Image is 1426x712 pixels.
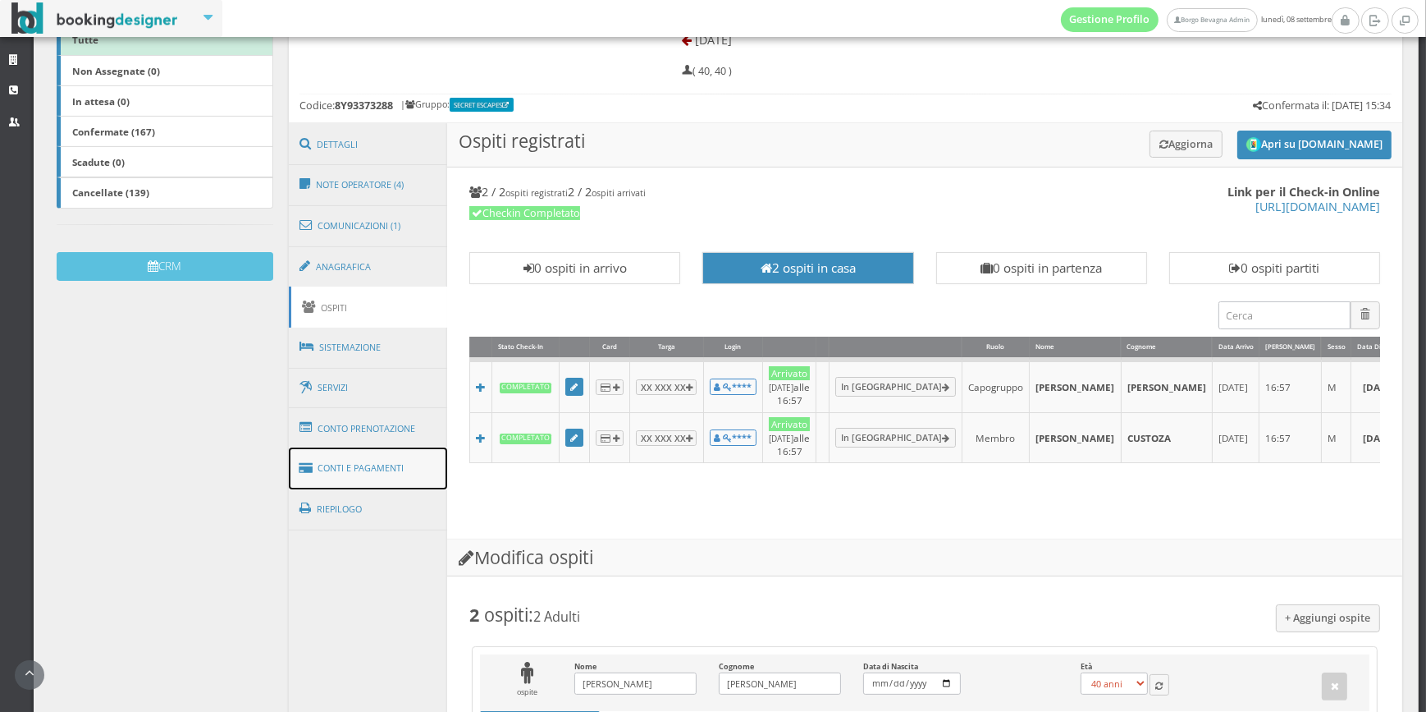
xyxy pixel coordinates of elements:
[72,186,149,199] b: Cancellate (139)
[962,360,1029,412] td: Capogruppo
[719,673,841,695] input: Cognome
[1276,604,1381,632] button: + Aggiungi ospite
[72,125,155,138] b: Confermate (167)
[630,337,702,357] div: Targa
[1253,99,1392,112] h5: Confermata il: [DATE] 15:34
[289,204,448,247] a: Comunicazioni (1)
[769,366,810,380] div: Arrivato
[335,99,393,113] b: 8Y93373288
[289,123,448,166] a: Dettagli
[1351,412,1406,463] td: [DATE]
[492,337,558,357] div: Stato Check-In
[289,488,448,531] a: Riepilogo
[704,337,762,357] div: Login
[57,177,272,209] a: Cancellate (139)
[491,662,563,698] div: ospite
[1167,8,1257,32] a: Borgo Bevagna Admin
[505,186,568,199] small: ospiti registrati
[1081,673,1148,695] select: Età
[1177,260,1372,275] h3: 0 ospiti partiti
[1259,412,1322,463] td: 16:57
[944,260,1139,275] h3: 0 ospiti in partenza
[289,326,448,369] a: Sistemazione
[769,433,793,444] small: [DATE]
[769,417,810,431] div: Arrivato
[592,186,646,199] small: ospiti arrivati
[682,65,732,77] h5: ( 40, 40 )
[478,260,672,275] h3: 0 ospiti in arrivo
[72,94,130,108] b: In attesa (0)
[1122,337,1212,357] div: Cognome
[11,2,178,34] img: BookingDesigner.com
[719,662,841,695] label: Cognome
[1061,7,1159,32] a: Gestione Profilo
[289,163,448,206] a: Note Operatore (4)
[469,603,479,627] b: 2
[1351,360,1406,412] td: [DATE]
[1081,662,1148,695] label: Età
[835,428,956,448] a: In [GEOGRAPHIC_DATA]
[590,337,629,357] div: Card
[1212,360,1259,412] td: [DATE]
[1213,337,1259,357] div: Data Arrivo
[469,604,1380,626] h3: :
[1030,412,1121,463] td: [PERSON_NAME]
[57,85,272,117] a: In attesa (0)
[469,185,1380,199] h4: 2 / 2 2 / 2
[57,25,272,56] a: Tutte
[574,673,697,695] input: Nome
[57,116,272,147] a: Confermate (167)
[1212,412,1259,463] td: [DATE]
[636,379,697,395] button: XX XXX XX
[1218,301,1351,328] input: Cerca
[1061,7,1332,32] span: lunedì, 08 settembre
[574,662,697,695] label: Nome
[962,337,1029,357] div: Ruolo
[72,33,98,46] b: Tutte
[57,252,272,281] button: CRM
[1227,184,1380,200] b: Link per il Check-in Online
[1259,337,1321,357] div: [PERSON_NAME]
[835,377,956,397] a: In [GEOGRAPHIC_DATA]
[289,367,448,409] a: Servizi
[1322,337,1351,357] div: Sesso
[1259,360,1322,412] td: 16:57
[57,146,272,177] a: Scadute (0)
[289,407,448,450] a: Conto Prenotazione
[695,32,732,48] span: [DATE]
[1351,337,1405,357] div: Data di Nasc.
[57,55,272,86] a: Non Assegnate (0)
[1321,360,1351,412] td: M
[289,448,448,489] a: Conti e Pagamenti
[500,434,551,444] b: Completato
[533,608,580,626] small: 2 Adulti
[1121,412,1212,463] td: CUSTOZA
[72,155,125,168] b: Scadute (0)
[1149,131,1223,158] button: Aggiorna
[1030,337,1120,357] div: Nome
[769,382,793,393] small: [DATE]
[763,360,816,412] td: alle 16:57
[1121,360,1212,412] td: [PERSON_NAME]
[962,412,1029,463] td: Membro
[299,99,393,112] h5: Codice:
[500,383,551,393] b: Completato
[400,99,516,110] h6: | Gruppo:
[289,287,448,328] a: Ospiti
[289,246,448,288] a: Anagrafica
[1321,412,1351,463] td: M
[72,64,160,77] b: Non Assegnate (0)
[1030,360,1121,412] td: [PERSON_NAME]
[484,603,528,627] span: ospiti
[454,100,512,109] a: SECRET ESCAPES
[763,412,816,463] td: alle 16:57
[447,123,1402,168] h3: Ospiti registrati
[1237,131,1392,159] button: Apri su [DOMAIN_NAME]
[711,260,905,275] h3: 2 ospiti in casa
[1246,137,1261,152] img: circle_logo_thumb.png
[863,673,960,695] input: Data di Nascita
[863,662,960,695] label: Data di Nascita
[636,430,697,446] button: XX XXX XX
[1255,199,1380,214] a: [URL][DOMAIN_NAME]
[469,206,580,220] span: Checkin Completato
